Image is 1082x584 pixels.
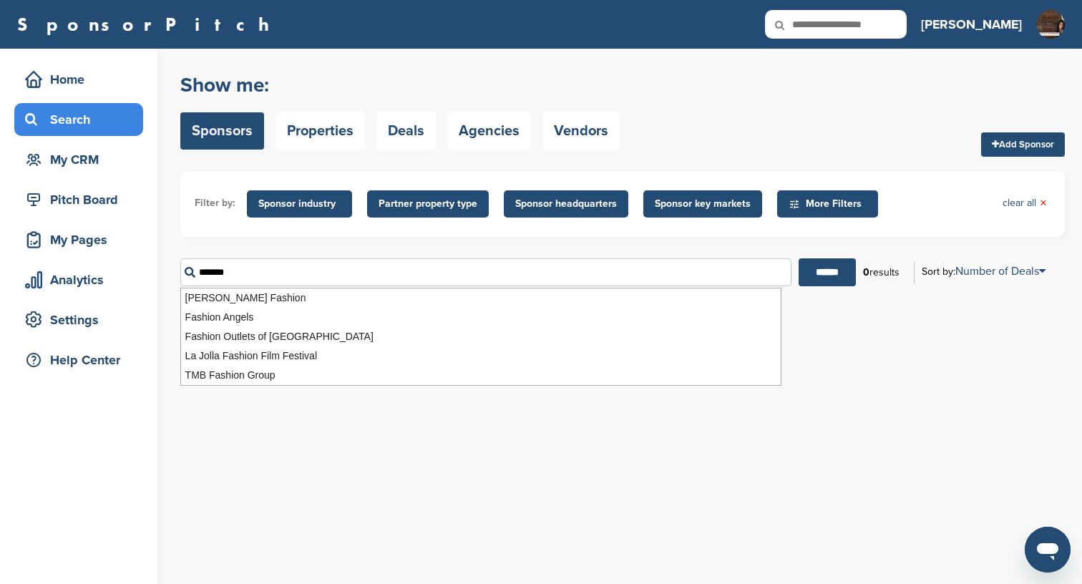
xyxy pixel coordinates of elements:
[14,63,143,96] a: Home
[515,196,617,212] span: Sponsor headquarters
[21,227,143,253] div: My Pages
[180,72,620,98] h2: Show me:
[195,195,235,211] li: Filter by:
[655,196,751,212] span: Sponsor key markets
[14,143,143,176] a: My CRM
[21,107,143,132] div: Search
[1025,527,1071,573] iframe: Button to launch messaging window
[1036,10,1065,39] img: Oleander ds
[14,183,143,216] a: Pitch Board
[21,187,143,213] div: Pitch Board
[955,264,1046,278] a: Number of Deals
[921,9,1022,40] a: [PERSON_NAME]
[856,261,907,285] div: results
[21,347,143,373] div: Help Center
[181,366,781,385] li: TMB Fashion Group
[181,288,781,308] li: [PERSON_NAME] Fashion
[1040,195,1047,211] span: ×
[276,112,365,150] a: Properties
[181,346,781,366] li: La Jolla Fashion Film Festival
[1003,195,1047,211] a: clear all×
[14,103,143,136] a: Search
[181,308,781,327] li: Fashion Angels
[21,267,143,293] div: Analytics
[922,266,1046,277] div: Sort by:
[21,147,143,172] div: My CRM
[258,196,341,212] span: Sponsor industry
[180,112,264,150] a: Sponsors
[542,112,620,150] a: Vendors
[789,196,871,212] span: More Filters
[17,15,278,34] a: SponsorPitch
[376,112,436,150] a: Deals
[181,327,781,346] li: Fashion Outlets of [GEOGRAPHIC_DATA]
[21,67,143,92] div: Home
[21,307,143,333] div: Settings
[14,344,143,376] a: Help Center
[921,14,1022,34] h3: [PERSON_NAME]
[14,303,143,336] a: Settings
[981,132,1065,157] a: Add Sponsor
[447,112,531,150] a: Agencies
[14,223,143,256] a: My Pages
[379,196,477,212] span: Partner property type
[863,266,869,278] b: 0
[14,263,143,296] a: Analytics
